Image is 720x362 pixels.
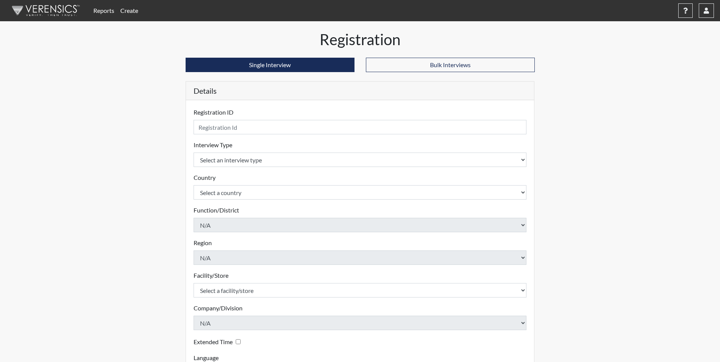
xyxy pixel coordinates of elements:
[186,82,534,100] h5: Details
[194,238,212,247] label: Region
[186,30,535,49] h1: Registration
[194,304,243,313] label: Company/Division
[90,3,117,18] a: Reports
[194,271,228,280] label: Facility/Store
[194,140,232,150] label: Interview Type
[194,206,239,215] label: Function/District
[186,58,354,72] button: Single Interview
[194,120,527,134] input: Insert a Registration ID, which needs to be a unique alphanumeric value for each interviewee
[194,337,233,346] label: Extended Time
[117,3,141,18] a: Create
[194,173,216,182] label: Country
[366,58,535,72] button: Bulk Interviews
[194,108,233,117] label: Registration ID
[194,336,244,347] div: Checking this box will provide the interviewee with an accomodation of extra time to answer each ...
